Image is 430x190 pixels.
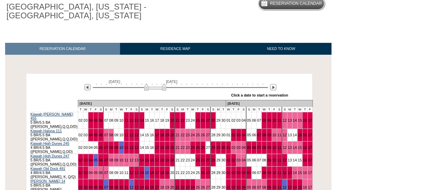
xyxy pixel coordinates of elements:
[186,133,190,137] a: 23
[180,171,185,175] a: 22
[303,145,307,150] a: 16
[201,118,205,122] a: 26
[282,145,287,150] a: 12
[252,171,256,175] a: 06
[191,158,195,162] a: 24
[191,171,195,175] a: 24
[186,118,190,122] a: 23
[216,158,220,162] a: 29
[196,171,200,175] a: 25
[94,171,98,175] a: 05
[211,158,215,162] a: 28
[226,118,230,122] a: 01
[242,158,246,162] a: 04
[211,118,215,122] a: 28
[303,133,307,137] a: 16
[145,118,149,122] a: 15
[272,118,276,122] a: 10
[31,167,65,171] a: Kiawah Old Dock 491
[201,133,205,137] a: 26
[31,141,69,145] a: Kiawah High Dunes 245
[130,145,134,150] a: 12
[165,158,169,162] a: 19
[206,158,210,162] a: 27
[293,145,297,150] a: 14
[150,158,154,162] a: 16
[308,118,312,122] a: 17
[231,93,288,97] div: Click a date to start a reservation
[186,145,190,150] a: 23
[160,185,164,189] a: 18
[175,171,179,175] a: 21
[89,133,93,137] a: 04
[257,158,261,162] a: 07
[150,133,154,137] a: 16
[119,171,123,175] a: 10
[237,171,241,175] a: 03
[170,133,174,137] a: 20
[130,158,134,162] a: 12
[262,158,266,162] a: 08
[130,118,134,122] a: 12
[150,171,154,175] a: 16
[242,118,246,122] a: 04
[211,185,215,189] a: 28
[257,133,261,137] a: 07
[145,171,149,175] a: 15
[308,171,312,175] a: 17
[31,179,65,183] a: [PERSON_NAME] 14
[109,133,113,137] a: 08
[226,171,230,175] a: 01
[99,158,103,162] a: 06
[201,145,205,150] a: 26
[206,133,210,137] a: 27
[140,185,144,189] a: 14
[226,185,230,189] a: 01
[130,185,134,189] a: 12
[175,185,179,189] a: 21
[135,158,139,162] a: 13
[124,145,128,150] a: 11
[262,185,266,189] a: 08
[104,118,108,122] a: 07
[114,158,118,162] a: 09
[298,118,302,122] a: 15
[180,158,185,162] a: 22
[277,185,281,189] a: 11
[98,107,103,112] td: S
[175,118,179,122] a: 21
[298,133,302,137] a: 15
[186,185,190,189] a: 23
[257,171,261,175] a: 07
[206,185,210,189] a: 27
[31,112,73,120] a: Kiawah [PERSON_NAME] 455
[247,133,251,137] a: 05
[180,133,185,137] a: 22
[114,133,118,137] a: 09
[196,158,200,162] a: 25
[114,145,118,150] a: 09
[78,100,226,107] td: [DATE]
[109,171,113,175] a: 08
[221,171,225,175] a: 30
[308,133,312,137] a: 17
[267,171,271,175] a: 09
[308,185,312,189] a: 17
[31,154,69,158] a: Kiawah High Dunes 247
[277,118,281,122] a: 11
[99,145,103,150] a: 06
[135,171,139,175] a: 13
[231,171,236,175] a: 02
[94,133,98,137] a: 05
[79,185,83,189] a: 02
[170,185,174,189] a: 20
[120,43,231,55] a: RESIDENCE MAP
[303,118,307,122] a: 16
[288,185,292,189] a: 13
[237,145,241,150] a: 03
[124,133,128,137] a: 11
[277,133,281,137] a: 11
[211,171,215,175] a: 28
[247,185,251,189] a: 05
[226,133,230,137] a: 01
